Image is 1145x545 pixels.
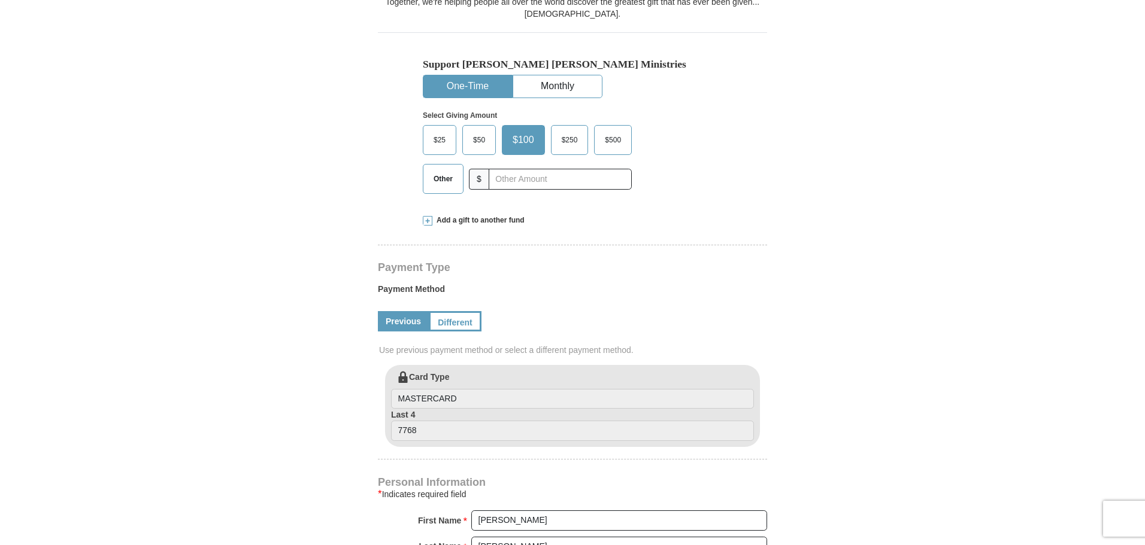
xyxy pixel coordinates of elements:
span: Other [428,170,459,188]
h4: Personal Information [378,477,767,487]
strong: First Name [418,512,461,529]
h4: Payment Type [378,263,767,272]
label: Payment Method [378,283,767,301]
span: $ [469,169,489,190]
button: One-Time [423,75,512,98]
input: Last 4 [391,421,754,441]
span: $250 [556,131,584,149]
span: Add a gift to another fund [432,215,525,226]
div: Indicates required field [378,487,767,501]
span: $100 [507,131,540,149]
h5: Support [PERSON_NAME] [PERSON_NAME] Ministries [423,58,722,71]
span: $50 [467,131,491,149]
input: Other Amount [489,169,632,190]
a: Previous [378,311,429,331]
label: Last 4 [391,409,754,441]
span: $25 [428,131,452,149]
button: Monthly [513,75,602,98]
span: $500 [599,131,627,149]
input: Card Type [391,389,754,409]
span: Use previous payment method or select a different payment method. [379,344,768,356]
strong: Select Giving Amount [423,111,497,120]
a: Different [429,311,481,331]
label: Card Type [391,371,754,409]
